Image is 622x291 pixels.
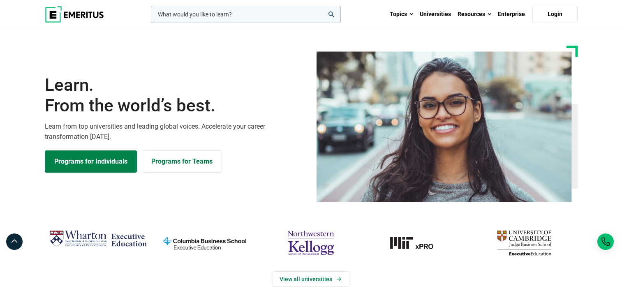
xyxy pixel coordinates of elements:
img: Wharton Executive Education [49,227,147,251]
a: MIT-xPRO [368,227,467,259]
input: woocommerce-product-search-field-0 [151,6,341,23]
span: From the world’s best. [45,95,306,116]
a: Login [532,6,578,23]
p: Learn from top universities and leading global voices. Accelerate your career transformation [DATE]. [45,121,306,142]
img: northwestern-kellogg [262,227,360,259]
img: MIT xPRO [368,227,467,259]
a: Explore for Business [142,150,222,173]
img: cambridge-judge-business-school [475,227,573,259]
a: Explore Programs [45,150,137,173]
img: Learn from the world's best [317,51,572,202]
img: columbia-business-school [155,227,254,259]
a: View Universities [273,271,349,287]
h1: Learn. [45,75,306,116]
